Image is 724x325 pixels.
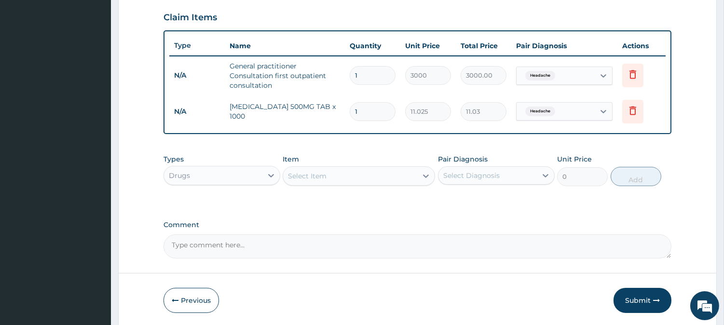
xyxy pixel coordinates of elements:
th: Pair Diagnosis [511,36,617,55]
th: Actions [617,36,666,55]
div: Select Diagnosis [443,171,500,180]
td: [MEDICAL_DATA] 500MG TAB x 1000 [225,97,345,126]
button: Add [611,167,661,186]
img: d_794563401_company_1708531726252_794563401 [18,48,39,72]
td: N/A [169,67,225,84]
div: Drugs [169,171,190,180]
th: Unit Price [400,36,456,55]
label: Types [164,155,184,163]
button: Submit [614,288,671,313]
div: Select Item [288,171,327,181]
div: Chat with us now [50,54,162,67]
label: Pair Diagnosis [438,154,488,164]
th: Quantity [345,36,400,55]
div: Minimize live chat window [158,5,181,28]
span: Headache [525,107,555,116]
label: Comment [164,221,671,229]
textarea: Type your message and hit 'Enter' [5,220,184,254]
button: Previous [164,288,219,313]
th: Total Price [456,36,511,55]
td: General practitioner Consultation first outpatient consultation [225,56,345,95]
td: N/A [169,103,225,121]
th: Type [169,37,225,54]
h3: Claim Items [164,13,217,23]
label: Unit Price [557,154,592,164]
span: Headache [525,71,555,81]
span: We're online! [56,100,133,197]
label: Item [283,154,299,164]
th: Name [225,36,345,55]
